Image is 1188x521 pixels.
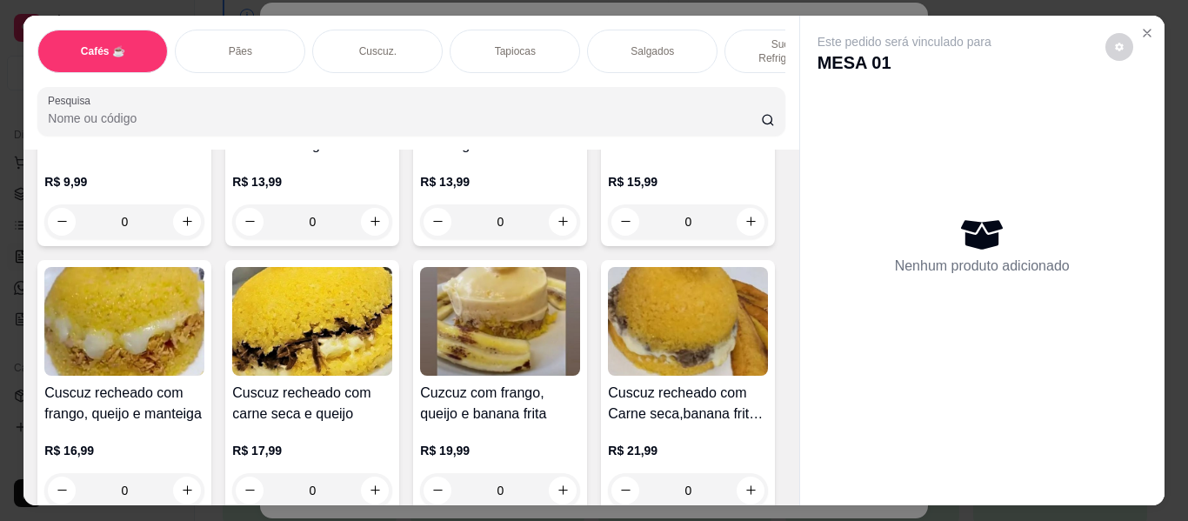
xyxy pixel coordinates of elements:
p: Cuscuz. [359,44,397,58]
button: increase-product-quantity [173,477,201,504]
p: Pães [229,44,252,58]
p: Este pedido será vinculado para [818,33,991,50]
input: Pesquisa [48,110,761,127]
button: increase-product-quantity [737,208,764,236]
h4: Cuscuz recheado com carne seca e queijo [232,383,392,424]
button: decrease-product-quantity [48,477,76,504]
p: R$ 17,99 [232,442,392,459]
button: increase-product-quantity [549,208,577,236]
p: R$ 9,99 [44,173,204,190]
p: R$ 15,99 [608,173,768,190]
button: decrease-product-quantity [236,208,264,236]
p: R$ 21,99 [608,442,768,459]
button: decrease-product-quantity [424,477,451,504]
button: decrease-product-quantity [236,477,264,504]
p: R$ 13,99 [420,173,580,190]
img: product-image [608,267,768,376]
img: product-image [232,267,392,376]
button: decrease-product-quantity [611,208,639,236]
p: R$ 16,99 [44,442,204,459]
p: MESA 01 [818,50,991,75]
img: product-image [44,267,204,376]
button: decrease-product-quantity [1105,33,1133,61]
p: Tapiocas [495,44,536,58]
p: Cafés ☕ [81,44,125,58]
button: increase-product-quantity [549,477,577,504]
p: Sucos e Refrigerantes [739,37,840,65]
button: Close [1133,19,1161,47]
p: R$ 19,99 [420,442,580,459]
button: increase-product-quantity [361,208,389,236]
h4: Cuzcuz com frango, queijo e banana frita [420,383,580,424]
p: Salgados [631,44,674,58]
p: R$ 13,99 [232,173,392,190]
p: Nenhum produto adicionado [895,256,1070,277]
button: decrease-product-quantity [424,208,451,236]
h4: Cuscuz recheado com frango, queijo e manteiga [44,383,204,424]
label: Pesquisa [48,93,97,108]
button: increase-product-quantity [361,477,389,504]
h4: Cuscuz recheado com Carne seca,banana frita e queijo. [608,383,768,424]
button: decrease-product-quantity [48,208,76,236]
img: product-image [420,267,580,376]
button: increase-product-quantity [173,208,201,236]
